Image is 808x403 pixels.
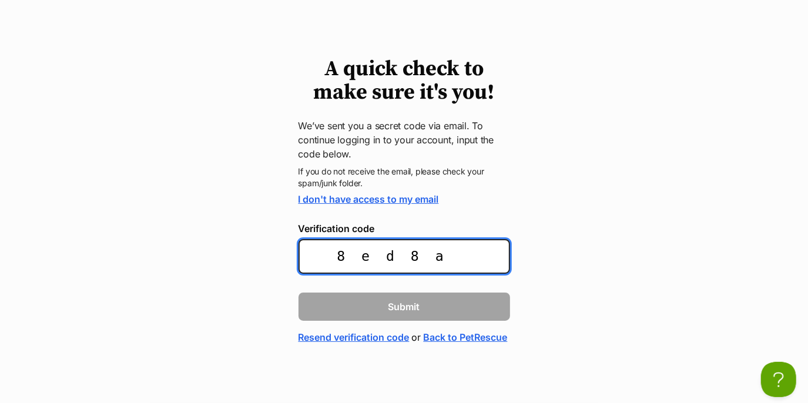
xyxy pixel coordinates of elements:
a: I don't have access to my email [299,193,439,205]
h1: A quick check to make sure it's you! [299,58,510,105]
a: Back to PetRescue [424,330,508,344]
p: If you do not receive the email, please check your spam/junk folder. [299,166,510,189]
button: Submit [299,293,510,321]
a: Resend verification code [299,330,410,344]
span: or [412,330,421,344]
p: We’ve sent you a secret code via email. To continue logging in to your account, input the code be... [299,119,510,161]
span: Submit [388,300,420,314]
input: Enter the 6-digit verification code sent to your device [299,239,510,274]
label: Verification code [299,223,510,234]
iframe: Help Scout Beacon - Open [761,362,796,397]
